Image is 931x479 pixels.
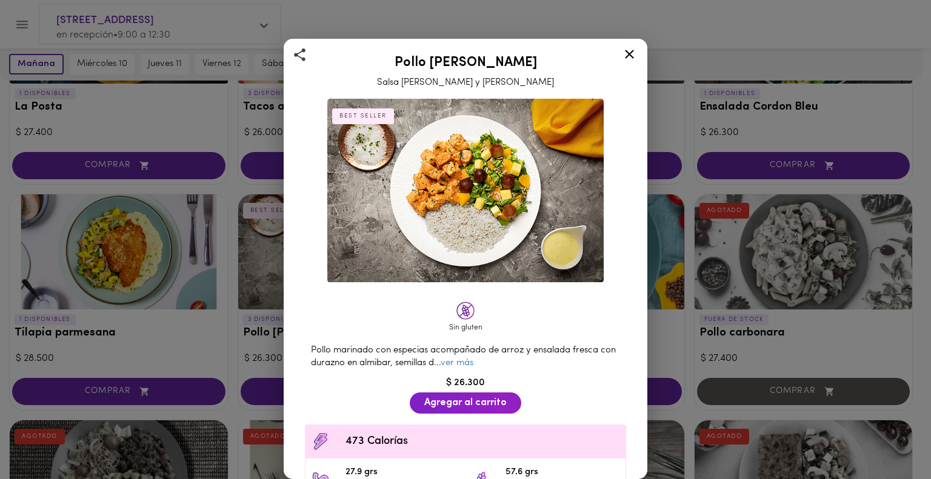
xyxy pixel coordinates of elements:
[441,358,473,368] a: ver más
[327,99,604,283] img: Pollo Tikka Massala
[447,323,484,333] div: Sin gluten
[424,397,507,409] span: Agregar al carrito
[410,392,521,414] button: Agregar al carrito
[345,434,619,450] span: 473 Calorías
[377,78,554,87] span: Salsa [PERSON_NAME] y [PERSON_NAME]
[332,108,394,124] div: BEST SELLER
[311,346,616,368] span: Pollo marinado con especias acompañado de arroz y ensalada fresca con durazno en almibar, semilla...
[299,56,632,70] h2: Pollo [PERSON_NAME]
[861,409,919,467] iframe: Messagebird Livechat Widget
[312,432,330,451] img: Contenido calórico
[299,376,632,390] div: $ 26.300
[456,302,475,320] img: glutenfree.png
